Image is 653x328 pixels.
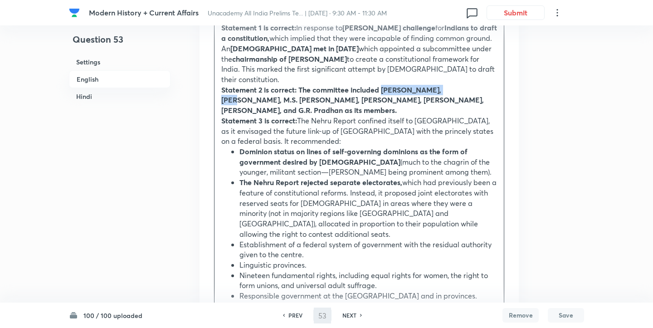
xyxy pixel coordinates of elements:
[239,177,497,239] li: which had previously been a feature of constitutional reforms. Instead, it proposed joint elector...
[89,8,199,17] span: Modern History + Current Affairs
[288,311,302,319] h6: PREV
[239,147,497,177] li: (much to the chagrin of the younger, militant section—[PERSON_NAME] being prominent among them).
[221,116,297,125] strong: Statement 3 is correct:
[239,260,497,270] li: Linguistic provinces.
[232,54,347,64] strong: chairmanship of [PERSON_NAME]
[208,9,387,17] span: Unacademy All India Prelims Te... | [DATE] · 9:30 AM - 11:30 AM
[239,270,497,291] li: Nineteen fundamental rights, including equal rights for women, the right to form unions, and univ...
[221,23,497,84] p: In response to for which implied that they were incapable of finding common ground. An which appo...
[221,116,497,147] p: The Nehru Report confined itself to [GEOGRAPHIC_DATA], as it envisaged the future link-up of [GEO...
[83,311,142,320] h6: 100 / 100 uploaded
[69,70,171,88] h6: English
[342,311,356,319] h6: NEXT
[221,23,296,32] strong: Statement 1 is correct:
[548,308,584,323] button: Save
[342,23,435,32] strong: [PERSON_NAME] challenge
[69,33,171,54] h4: Question 53
[69,7,80,18] img: Company Logo
[69,54,171,70] h6: Settings
[69,7,82,18] a: Company Logo
[239,240,497,260] li: Establishment of a federal system of government with the residual authority given to the centre.
[230,44,359,53] strong: [DEMOGRAPHIC_DATA] met in [DATE]
[221,85,484,115] strong: Statement 2 is correct: The committee included [PERSON_NAME], [PERSON_NAME], M.S. [PERSON_NAME], ...
[239,177,402,187] strong: The Nehru Report rejected separate electorates,
[239,291,497,301] li: Responsible government at the [GEOGRAPHIC_DATA] and in provinces.
[221,23,497,43] strong: Indians to draft a constitution,
[487,5,545,20] button: Submit
[69,88,171,105] h6: Hindi
[239,147,468,166] strong: Dominion status on lines of self-governing dominions as the form of government desired by [DEMOGR...
[502,308,539,323] button: Remove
